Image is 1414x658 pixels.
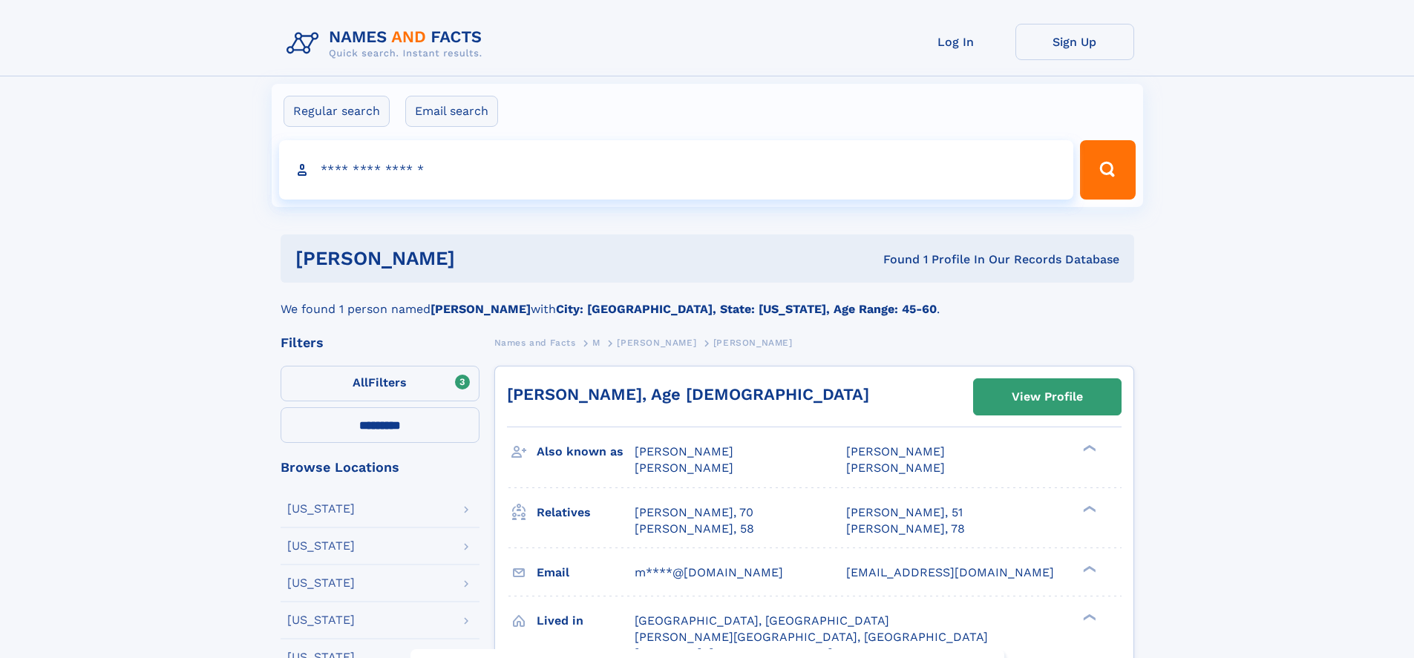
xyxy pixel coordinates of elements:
span: All [353,375,368,389]
div: [US_STATE] [287,503,355,515]
a: Sign Up [1015,24,1134,60]
span: [PERSON_NAME] [713,338,793,348]
label: Regular search [284,96,390,127]
span: M [592,338,600,348]
label: Email search [405,96,498,127]
div: [US_STATE] [287,577,355,589]
span: [PERSON_NAME] [846,444,945,458]
label: Filters [281,366,479,401]
span: [EMAIL_ADDRESS][DOMAIN_NAME] [846,565,1054,579]
div: ❯ [1079,612,1097,622]
button: Search Button [1080,140,1135,200]
span: [PERSON_NAME][GEOGRAPHIC_DATA], [GEOGRAPHIC_DATA] [635,630,988,644]
a: [PERSON_NAME], 58 [635,521,754,537]
div: We found 1 person named with . [281,283,1134,318]
h3: Lived in [537,608,635,634]
span: [PERSON_NAME] [617,338,696,348]
h1: [PERSON_NAME] [295,249,670,268]
h3: Relatives [537,500,635,525]
a: [PERSON_NAME], Age [DEMOGRAPHIC_DATA] [507,385,869,404]
a: View Profile [974,379,1121,415]
a: [PERSON_NAME], 70 [635,504,753,521]
div: ❯ [1079,444,1097,453]
a: M [592,333,600,352]
div: [US_STATE] [287,614,355,626]
div: ❯ [1079,504,1097,513]
span: [GEOGRAPHIC_DATA], [GEOGRAPHIC_DATA] [635,613,889,628]
input: search input [279,140,1074,200]
span: [PERSON_NAME] [635,444,733,458]
span: [PERSON_NAME] [635,461,733,475]
a: Names and Facts [494,333,576,352]
div: Browse Locations [281,461,479,474]
a: [PERSON_NAME], 78 [846,521,965,537]
div: ❯ [1079,564,1097,573]
span: [PERSON_NAME] [846,461,945,475]
a: [PERSON_NAME], 51 [846,504,963,521]
a: [PERSON_NAME] [617,333,696,352]
div: Filters [281,336,479,349]
div: [US_STATE] [287,540,355,552]
div: Found 1 Profile In Our Records Database [669,251,1119,268]
div: View Profile [1012,380,1083,414]
h3: Email [537,560,635,585]
a: Log In [897,24,1015,60]
b: City: [GEOGRAPHIC_DATA], State: [US_STATE], Age Range: 45-60 [556,302,937,316]
b: [PERSON_NAME] [431,302,531,316]
img: Logo Names and Facts [281,24,494,64]
h3: Also known as [537,439,635,464]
